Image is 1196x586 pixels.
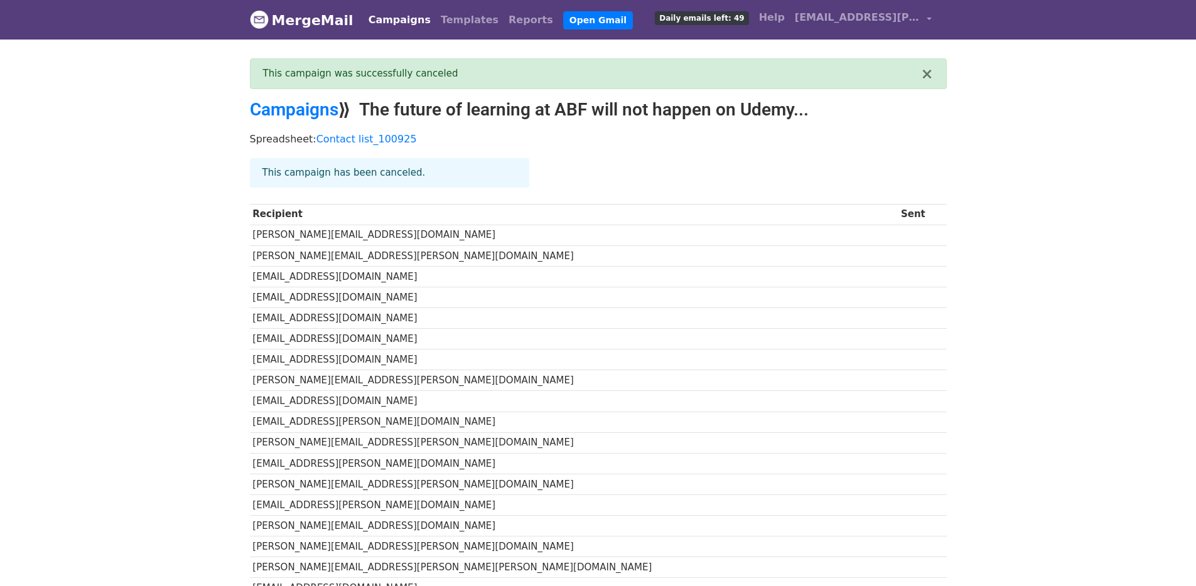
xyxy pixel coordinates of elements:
td: [EMAIL_ADDRESS][PERSON_NAME][DOMAIN_NAME] [250,412,898,432]
a: Templates [436,8,504,33]
td: [EMAIL_ADDRESS][DOMAIN_NAME] [250,287,898,307]
td: [EMAIL_ADDRESS][DOMAIN_NAME] [250,391,898,412]
a: Reports [504,8,558,33]
span: [EMAIL_ADDRESS][PERSON_NAME][DOMAIN_NAME] [795,10,920,25]
td: [PERSON_NAME][EMAIL_ADDRESS][PERSON_NAME][DOMAIN_NAME] [250,432,898,453]
td: [EMAIL_ADDRESS][DOMAIN_NAME] [250,329,898,349]
th: Sent [898,204,946,225]
div: This campaign has been canceled. [250,158,529,188]
p: Spreadsheet: [250,132,947,146]
a: Campaigns [364,8,436,33]
a: [EMAIL_ADDRESS][PERSON_NAME][DOMAIN_NAME] [790,5,937,35]
th: Recipient [250,204,898,225]
div: This campaign was successfully canceled [263,67,921,81]
td: [PERSON_NAME][EMAIL_ADDRESS][DOMAIN_NAME] [250,225,898,245]
td: [EMAIL_ADDRESS][PERSON_NAME][DOMAIN_NAME] [250,494,898,515]
a: Campaigns [250,99,338,120]
td: [PERSON_NAME][EMAIL_ADDRESS][PERSON_NAME][PERSON_NAME][DOMAIN_NAME] [250,557,898,578]
a: MergeMail [250,7,353,33]
td: [PERSON_NAME][EMAIL_ADDRESS][PERSON_NAME][DOMAIN_NAME] [250,536,898,557]
td: [EMAIL_ADDRESS][DOMAIN_NAME] [250,266,898,287]
td: [PERSON_NAME][EMAIL_ADDRESS][PERSON_NAME][DOMAIN_NAME] [250,370,898,391]
button: × [920,67,933,82]
td: [EMAIL_ADDRESS][PERSON_NAME][DOMAIN_NAME] [250,453,898,474]
a: Daily emails left: 49 [650,5,753,30]
td: [PERSON_NAME][EMAIL_ADDRESS][PERSON_NAME][DOMAIN_NAME] [250,245,898,266]
td: [EMAIL_ADDRESS][DOMAIN_NAME] [250,349,898,370]
span: Daily emails left: 49 [655,11,748,25]
td: [PERSON_NAME][EMAIL_ADDRESS][PERSON_NAME][DOMAIN_NAME] [250,474,898,494]
a: Contact list_100925 [316,133,417,145]
td: [PERSON_NAME][EMAIL_ADDRESS][DOMAIN_NAME] [250,516,898,536]
td: [EMAIL_ADDRESS][DOMAIN_NAME] [250,308,898,329]
h2: ⟫ The future of learning at ABF will not happen on Udemy... [250,99,947,120]
a: Open Gmail [563,11,633,29]
a: Help [754,5,790,30]
img: MergeMail logo [250,10,269,29]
